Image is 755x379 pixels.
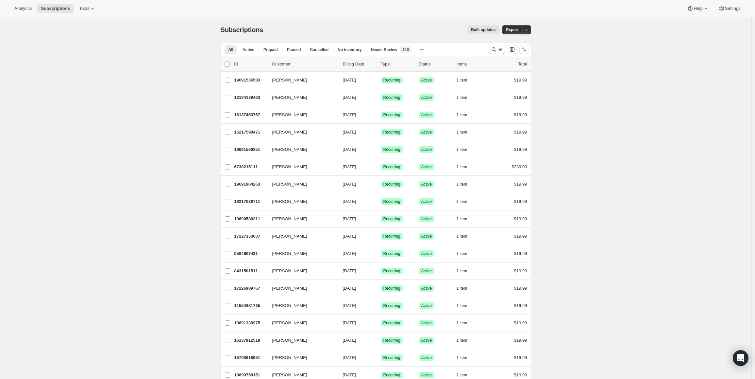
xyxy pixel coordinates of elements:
[234,76,527,85] div: 19691536583[PERSON_NAME][DATE]SuccessRecurringSuccessActive1 item$19.99
[234,233,267,240] p: 17227153607
[243,47,254,52] span: Active
[457,251,467,256] span: 1 item
[421,164,432,170] span: Active
[234,353,527,362] div: 15708618951[PERSON_NAME][DATE]SuccessRecurringSuccessActive1 item$19.99
[272,268,307,274] span: [PERSON_NAME]
[234,110,527,119] div: 16137453767[PERSON_NAME][DATE]SuccessRecurringSuccessActive1 item$19.99
[268,352,334,363] button: [PERSON_NAME]
[268,266,334,276] button: [PERSON_NAME]
[383,320,400,326] span: Recurring
[421,251,432,256] span: Active
[457,199,467,204] span: 1 item
[343,320,356,325] span: [DATE]
[272,372,307,378] span: [PERSON_NAME]
[421,355,432,360] span: Active
[234,285,267,292] p: 17226989767
[383,147,400,152] span: Recurring
[234,145,527,154] div: 19691569351[PERSON_NAME][DATE]SuccessRecurringSuccessActive1 item$19.99
[383,216,400,222] span: Recurring
[268,75,334,85] button: [PERSON_NAME]
[383,182,400,187] span: Recurring
[234,93,527,102] div: 13184139463[PERSON_NAME][DATE]SuccessRecurringSuccessActive1 item$19.99
[343,234,356,239] span: [DATE]
[402,47,409,52] span: 118
[234,302,267,309] p: 11554881735
[272,337,307,344] span: [PERSON_NAME]
[421,95,432,100] span: Active
[508,45,517,54] button: Customize table column order and visibility
[272,250,307,257] span: [PERSON_NAME]
[371,47,397,52] span: Needs Review
[383,164,400,170] span: Recurring
[457,95,467,100] span: 1 item
[457,214,475,224] button: 1 item
[234,336,527,345] div: 16137912519[PERSON_NAME][DATE]SuccessRecurringSuccessActive1 item$19.99
[714,4,745,13] button: Settings
[268,127,334,137] button: [PERSON_NAME]
[514,112,527,117] span: $19.99
[272,233,307,240] span: [PERSON_NAME]
[421,216,432,222] span: Active
[41,6,70,11] span: Subscriptions
[457,197,475,206] button: 1 item
[272,94,307,101] span: [PERSON_NAME]
[457,145,475,154] button: 1 item
[343,372,356,377] span: [DATE]
[514,355,527,360] span: $19.99
[234,77,267,83] p: 19691536583
[514,199,527,204] span: $19.99
[457,303,467,308] span: 1 item
[506,27,518,32] span: Export
[421,303,432,308] span: Active
[234,320,267,326] p: 19691339975
[272,77,307,83] span: [PERSON_NAME]
[234,112,267,118] p: 16137453767
[457,268,467,274] span: 1 item
[234,164,267,170] p: 6738215111
[234,129,267,135] p: 15217590471
[310,47,329,52] span: Cancelled
[383,338,400,343] span: Recurring
[457,266,475,276] button: 1 item
[457,216,467,222] span: 1 item
[457,147,467,152] span: 1 item
[272,320,307,326] span: [PERSON_NAME]
[343,182,356,187] span: [DATE]
[421,199,432,204] span: Active
[421,78,432,83] span: Active
[519,45,528,54] button: Sort the results
[234,94,267,101] p: 13184139463
[457,355,467,360] span: 1 item
[234,268,267,274] p: 8431501511
[383,355,400,360] span: Recurring
[287,47,301,52] span: Paused
[268,283,334,294] button: [PERSON_NAME]
[457,61,489,67] div: Items
[457,336,475,345] button: 1 item
[683,4,713,13] button: Help
[514,338,527,343] span: $19.99
[514,95,527,100] span: $19.99
[272,181,307,188] span: [PERSON_NAME]
[272,61,338,67] p: Customer
[457,128,475,137] button: 1 item
[268,144,334,155] button: [PERSON_NAME]
[268,231,334,242] button: [PERSON_NAME]
[383,303,400,308] span: Recurring
[268,335,334,346] button: [PERSON_NAME]
[272,302,307,309] span: [PERSON_NAME]
[234,128,527,137] div: 15217590471[PERSON_NAME][DATE]SuccessRecurringSuccessActive1 item$19.99
[343,268,356,273] span: [DATE]
[234,354,267,361] p: 15708618951
[457,78,467,83] span: 1 item
[343,164,356,169] span: [DATE]
[234,61,267,67] p: ID
[514,216,527,221] span: $19.99
[457,234,467,239] span: 1 item
[343,112,356,117] span: [DATE]
[79,6,89,11] span: Tools
[421,338,432,343] span: Active
[272,354,307,361] span: [PERSON_NAME]
[383,372,400,378] span: Recurring
[234,372,267,378] p: 19690750151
